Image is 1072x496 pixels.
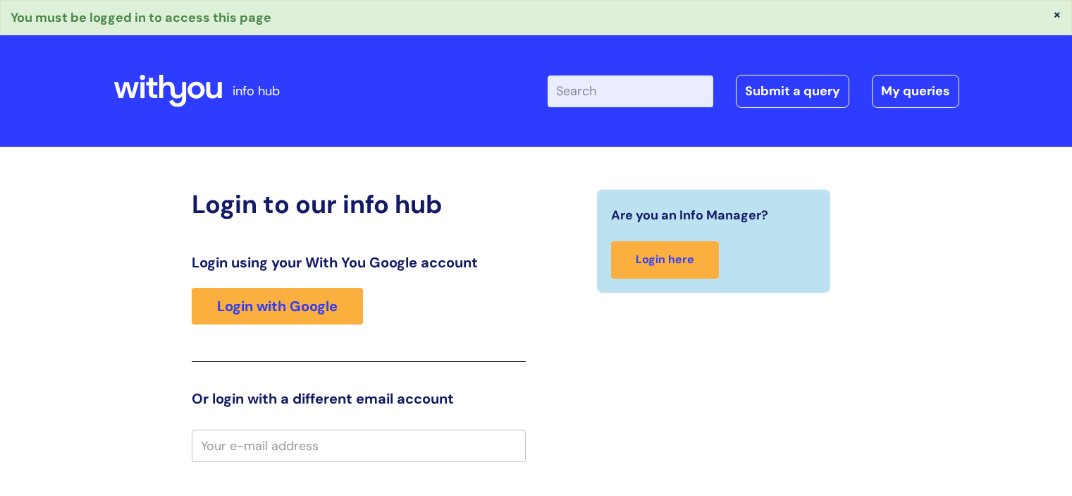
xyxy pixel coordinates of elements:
[192,254,526,271] h3: Login using your With You Google account
[192,189,526,219] h2: Login to our info hub
[611,204,768,226] span: Are you an Info Manager?
[233,80,280,102] p: info hub
[872,75,959,107] a: My queries
[1053,8,1061,20] button: ×
[192,288,363,325] a: Login with Google
[192,430,526,462] input: Your e-mail address
[736,75,849,107] a: Submit a query
[192,390,526,407] h3: Or login with a different email account
[548,75,713,107] input: Search
[611,241,719,279] a: Login here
